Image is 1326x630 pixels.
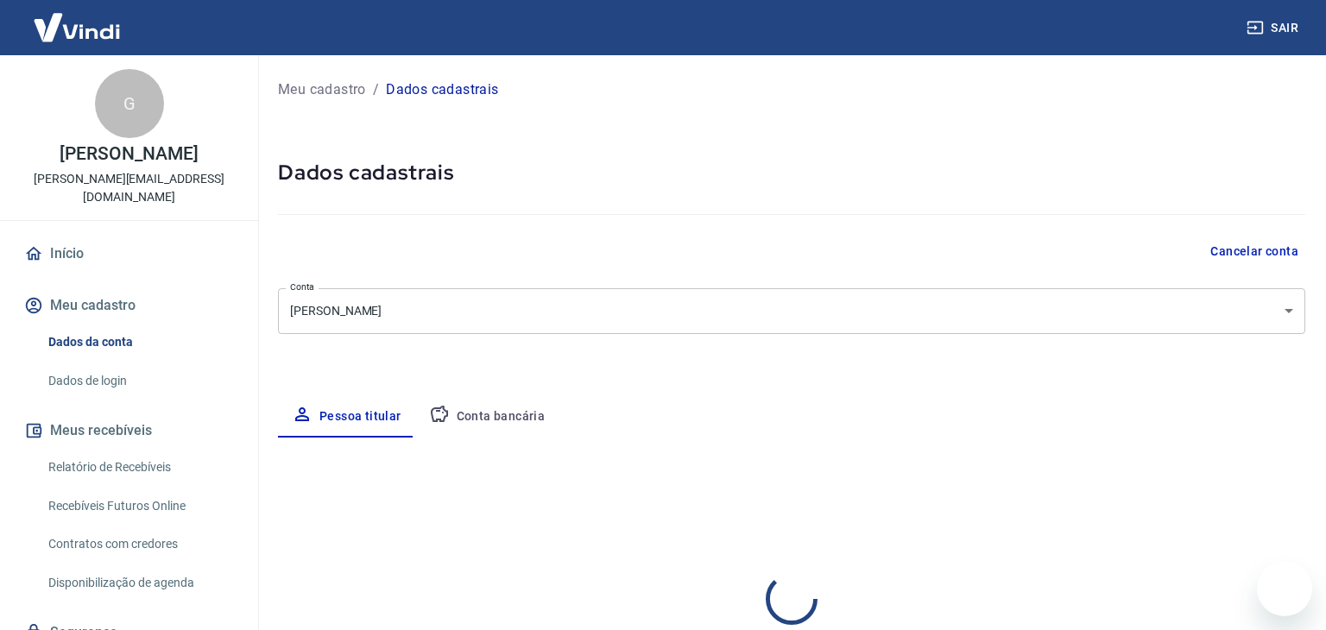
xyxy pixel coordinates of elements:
a: Início [21,235,237,273]
p: Dados cadastrais [386,79,498,100]
button: Meus recebíveis [21,412,237,450]
iframe: Botão para abrir a janela de mensagens [1257,561,1312,616]
p: / [373,79,379,100]
img: Vindi [21,1,133,54]
a: Relatório de Recebíveis [41,450,237,485]
button: Conta bancária [415,396,559,438]
button: Cancelar conta [1203,236,1305,268]
a: Dados de login [41,363,237,399]
a: Disponibilização de agenda [41,565,237,601]
p: [PERSON_NAME] [60,145,198,163]
div: [PERSON_NAME] [278,288,1305,334]
button: Meu cadastro [21,287,237,324]
div: G [95,69,164,138]
a: Meu cadastro [278,79,366,100]
a: Contratos com credores [41,526,237,562]
button: Sair [1243,12,1305,44]
a: Dados da conta [41,324,237,360]
p: [PERSON_NAME][EMAIL_ADDRESS][DOMAIN_NAME] [14,170,244,206]
h5: Dados cadastrais [278,159,1305,186]
a: Recebíveis Futuros Online [41,488,237,524]
button: Pessoa titular [278,396,415,438]
label: Conta [290,280,314,293]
